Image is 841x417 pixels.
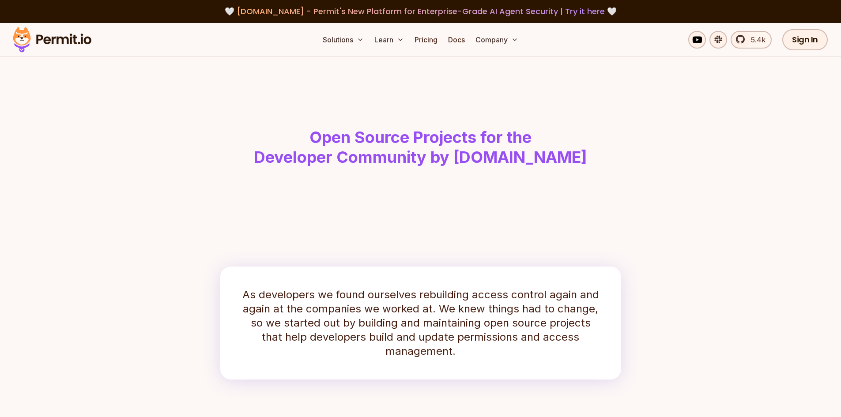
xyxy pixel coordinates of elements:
button: Company [472,31,522,49]
button: Learn [371,31,407,49]
a: Sign In [782,29,828,50]
a: Try it here [565,6,605,17]
a: Pricing [411,31,441,49]
div: 🤍 🤍 [21,5,820,18]
img: Permit logo [9,25,95,55]
h1: Open Source Projects for the Developer Community by [DOMAIN_NAME] [195,128,647,168]
span: [DOMAIN_NAME] - Permit's New Platform for Enterprise-Grade AI Agent Security | [237,6,605,17]
p: As developers we found ourselves rebuilding access control again and again at the companies we wo... [241,288,600,358]
a: 5.4k [731,31,772,49]
button: Solutions [319,31,367,49]
span: 5.4k [746,34,766,45]
a: Docs [445,31,468,49]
